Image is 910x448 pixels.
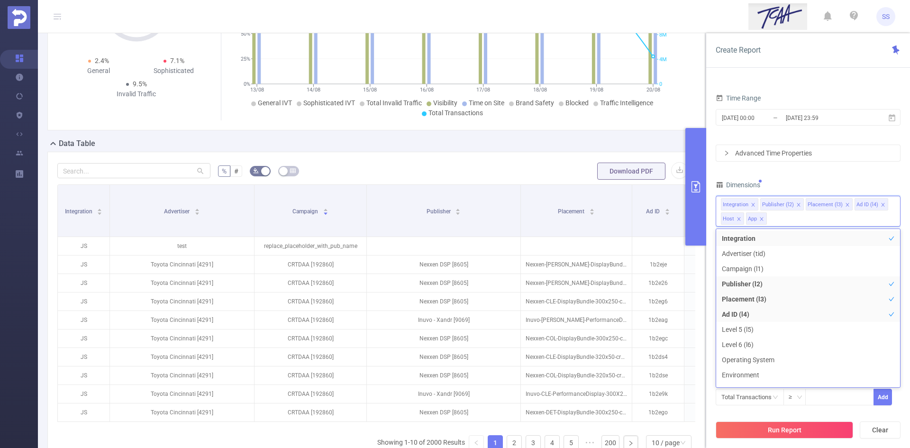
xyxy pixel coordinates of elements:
p: JS [58,385,109,403]
i: icon: check [889,296,894,302]
p: Toyota Cincinnati [4291] [110,274,254,292]
span: Total Invalid Traffic [366,99,422,107]
p: CRTDAA [192860] [255,385,366,403]
p: CRTDAA [192860] [255,256,366,274]
i: icon: right [724,150,729,156]
li: Operating System [716,352,900,367]
p: Nexxen-DET-DisplayBundle-300x250-cross-device-market2203 [4901984] [521,403,632,421]
li: Browser [716,383,900,398]
tspan: 50% [241,31,250,37]
span: 2.4% [95,57,109,64]
li: Advertiser (tid) [716,246,900,261]
p: replace_placeholder_with_pub_name [255,237,366,255]
div: Sort [589,207,595,213]
tspan: 13/08 [250,87,264,93]
p: Toyota Cincinnati [4291] [110,256,254,274]
div: General [61,66,136,76]
div: Sort [455,207,461,213]
p: JS [58,274,109,292]
button: Download PDF [597,163,665,180]
p: Toyota Cincinnati [4291] [110,385,254,403]
tspan: 19/08 [590,87,603,93]
span: Create Report [716,46,761,55]
span: SS [882,7,890,26]
span: % [222,167,227,175]
span: 9.5% [133,80,147,88]
div: Sort [323,207,328,213]
p: Inuvo - Xandr [9069] [367,311,520,329]
div: Placement (l3) [808,199,843,211]
i: icon: check [889,372,894,378]
div: Host [723,213,734,225]
i: icon: check [889,251,894,256]
span: Ad ID [646,208,661,215]
p: Nexxen DSP [8605] [367,366,520,384]
i: icon: caret-down [589,211,594,214]
p: test [110,237,254,255]
span: Campaign [292,208,319,215]
p: JS [58,329,109,347]
p: 1b2egc [632,329,684,347]
p: Toyota Cincinnati [4291] [110,293,254,311]
p: 1b2e26 [632,274,684,292]
p: 1,203,900 [684,385,736,403]
li: Ad ID (l4) [855,198,888,210]
i: icon: left [473,440,479,446]
p: Inuvo-[PERSON_NAME]-PerformanceDisplay-300X250-Cross-Device [4226361] [521,311,632,329]
p: Nexxen DSP [8605] [367,274,520,292]
p: 1b2ds4 [632,348,684,366]
tspan: 17/08 [476,87,490,93]
i: icon: right [628,440,634,446]
span: Brand Safety [516,99,554,107]
p: 1,775,572 [684,293,736,311]
p: Inuvo-CLE-PerformanceDisplay-300X250-Cross-Device [4226345] [521,385,632,403]
span: Time on Site [469,99,504,107]
i: icon: caret-down [664,211,670,214]
i: icon: close [759,217,764,222]
i: icon: table [290,168,296,174]
p: JS [58,403,109,421]
tspan: 25% [241,56,250,62]
p: 1b2e9k [632,385,684,403]
li: App [746,212,767,225]
li: Integration [716,231,900,246]
li: Campaign (l1) [716,261,900,276]
i: icon: close [796,202,801,208]
p: CRTDAA [192860] [255,329,366,347]
i: icon: caret-up [589,207,594,210]
tspan: 14/08 [306,87,320,93]
tspan: 0% [244,81,250,87]
div: Ad ID (l4) [856,199,878,211]
p: 1b2ego [632,403,684,421]
p: 1,317,630 [684,366,736,384]
tspan: 8M [659,32,667,38]
p: 933,542 [684,403,736,421]
span: Integration [65,208,94,215]
i: icon: check [889,327,894,332]
p: 1b2dse [632,366,684,384]
p: Nexxen-CLE-DisplayBundle-320x50-cross-device-market2203 [4901940] [521,348,632,366]
input: Start date [721,111,798,124]
p: JS [58,237,109,255]
p: JS [58,256,109,274]
tspan: 16/08 [419,87,433,93]
i: icon: bg-colors [253,168,259,174]
p: CRTDAA [192860] [255,311,366,329]
p: 1b2eag [632,311,684,329]
p: 1b2eg6 [632,293,684,311]
li: Host [721,212,744,225]
span: Publisher [427,208,452,215]
div: App [748,213,757,225]
i: icon: close [751,202,755,208]
p: 1,908,179 [684,274,736,292]
i: icon: caret-down [323,211,328,214]
span: Traffic Intelligence [600,99,653,107]
span: Time Range [716,94,761,102]
i: icon: down [680,440,686,447]
li: Placement (l3) [716,292,900,307]
p: JS [58,293,109,311]
i: icon: caret-up [194,207,200,210]
li: Placement (l3) [806,198,853,210]
span: General IVT [258,99,292,107]
tspan: 18/08 [533,87,546,93]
